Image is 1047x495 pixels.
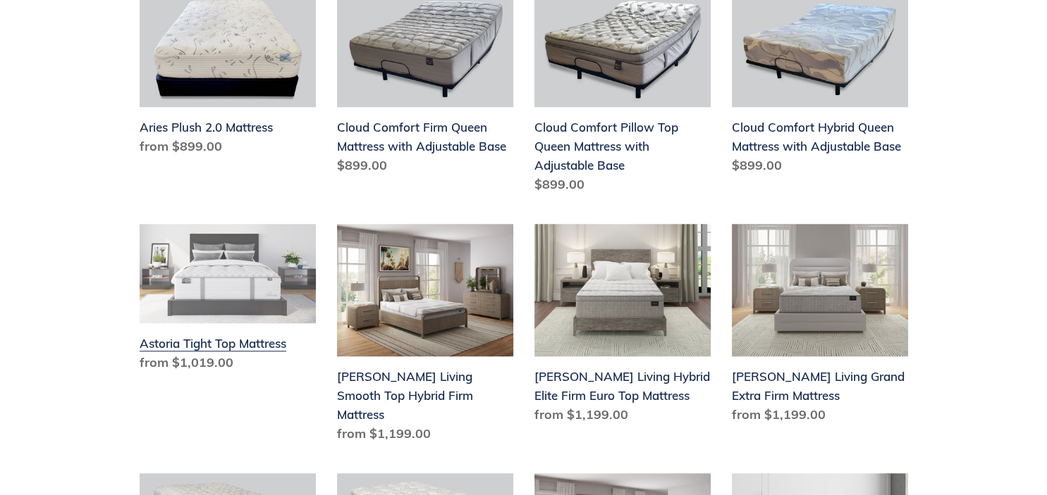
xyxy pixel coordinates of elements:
a: Scott Living Grand Extra Firm Mattress [732,224,908,430]
a: Scott Living Hybrid Elite Firm Euro Top Mattress [534,224,711,430]
a: Scott Living Smooth Top Hybrid Firm Mattress [337,224,513,449]
a: Astoria Tight Top Mattress [140,224,316,377]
